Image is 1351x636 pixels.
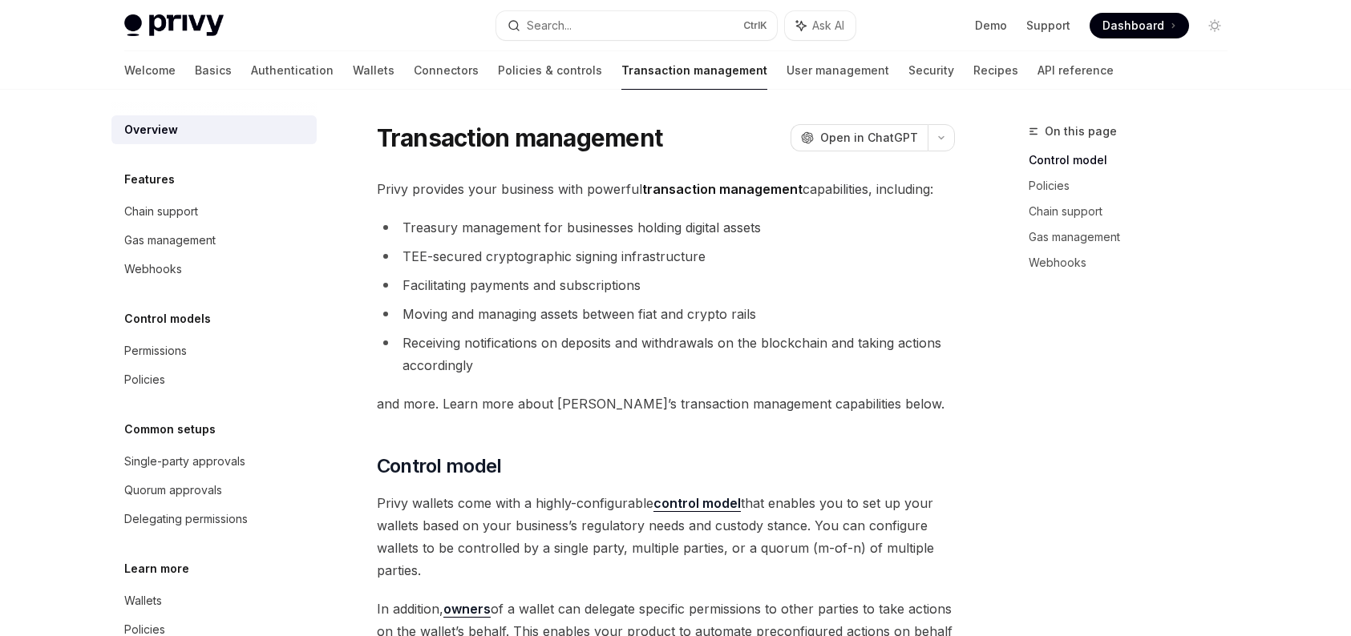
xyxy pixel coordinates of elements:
[1029,224,1240,250] a: Gas management
[111,255,317,284] a: Webhooks
[443,601,491,618] a: owners
[124,202,198,221] div: Chain support
[124,341,187,360] div: Permissions
[1045,122,1117,141] span: On this page
[973,51,1018,90] a: Recipes
[377,178,955,200] span: Privy provides your business with powerful capabilities, including:
[124,51,176,90] a: Welcome
[642,181,803,197] strong: transaction management
[621,51,767,90] a: Transaction management
[414,51,479,90] a: Connectors
[1029,147,1240,173] a: Control model
[908,51,954,90] a: Security
[251,51,334,90] a: Authentication
[1102,18,1164,34] span: Dashboard
[1202,13,1228,38] button: Toggle dark mode
[785,11,855,40] button: Ask AI
[743,19,767,32] span: Ctrl K
[653,495,741,512] a: control model
[111,226,317,255] a: Gas management
[124,559,189,578] h5: Learn more
[111,505,317,533] a: Delegating permissions
[1026,18,1070,34] a: Support
[124,591,162,610] div: Wallets
[377,303,955,325] li: Moving and managing assets between fiat and crypto rails
[111,115,317,144] a: Overview
[124,120,178,139] div: Overview
[377,123,663,152] h1: Transaction management
[124,309,211,328] h5: Control models
[124,420,216,439] h5: Common setups
[124,170,175,189] h5: Features
[111,365,317,394] a: Policies
[496,11,777,40] button: Search...CtrlK
[812,18,844,34] span: Ask AI
[124,260,182,279] div: Webhooks
[111,447,317,476] a: Single-party approvals
[111,476,317,505] a: Quorum approvals
[377,492,955,582] span: Privy wallets come with a highly-configurable that enables you to set up your wallets based on yo...
[498,51,602,90] a: Policies & controls
[377,453,502,479] span: Control model
[820,130,918,146] span: Open in ChatGPT
[124,370,165,389] div: Policies
[1029,199,1240,224] a: Chain support
[975,18,1007,34] a: Demo
[111,197,317,226] a: Chain support
[124,509,248,529] div: Delegating permissions
[124,481,222,500] div: Quorum approvals
[1029,173,1240,199] a: Policies
[124,231,216,250] div: Gas management
[787,51,889,90] a: User management
[353,51,394,90] a: Wallets
[377,245,955,268] li: TEE-secured cryptographic signing infrastructure
[527,16,572,35] div: Search...
[111,336,317,365] a: Permissions
[1038,51,1114,90] a: API reference
[124,452,245,471] div: Single-party approvals
[653,495,741,511] strong: control model
[1090,13,1189,38] a: Dashboard
[1029,250,1240,276] a: Webhooks
[377,216,955,239] li: Treasury management for businesses holding digital assets
[124,14,224,37] img: light logo
[791,124,928,151] button: Open in ChatGPT
[377,392,955,415] span: and more. Learn more about [PERSON_NAME]’s transaction management capabilities below.
[195,51,232,90] a: Basics
[377,332,955,376] li: Receiving notifications on deposits and withdrawals on the blockchain and taking actions accordingly
[377,274,955,296] li: Facilitating payments and subscriptions
[111,586,317,615] a: Wallets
